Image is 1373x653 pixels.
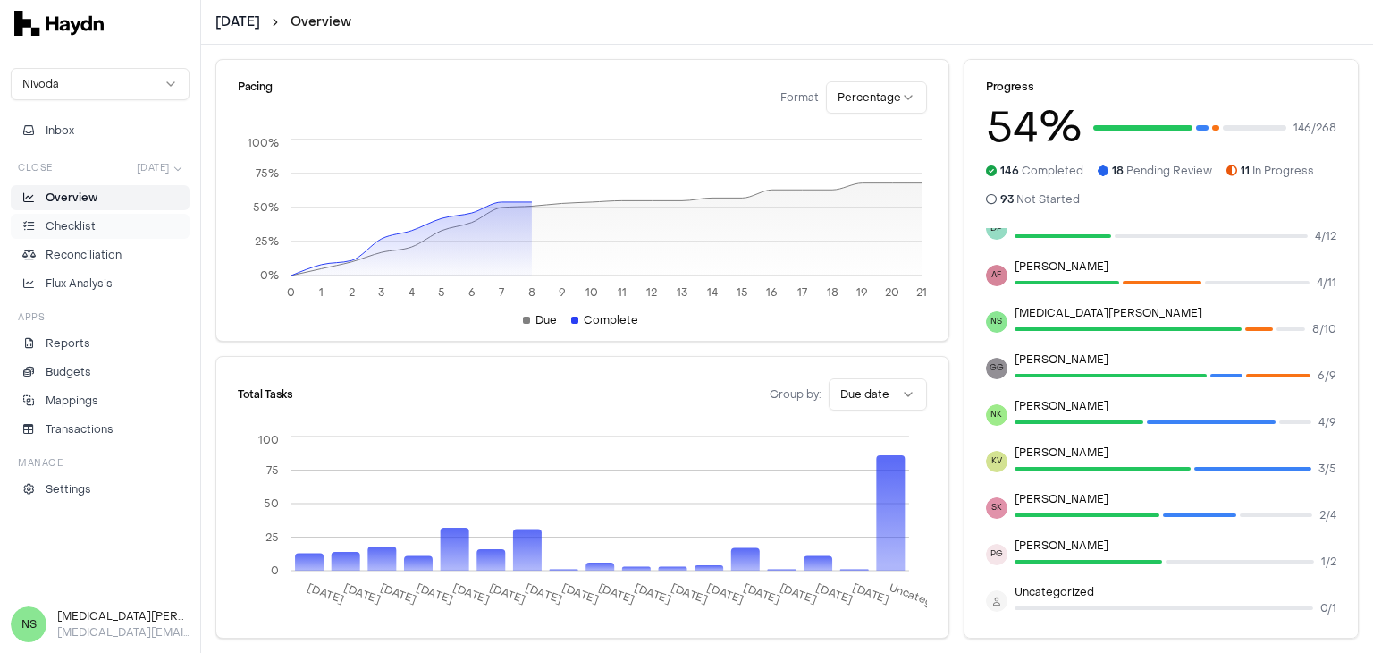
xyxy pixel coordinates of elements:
[1015,445,1336,460] p: [PERSON_NAME]
[1293,121,1336,135] span: 146 / 268
[1015,539,1336,553] p: [PERSON_NAME]
[11,185,190,210] a: Overview
[986,544,1007,565] span: PG
[57,608,190,624] h3: [MEDICAL_DATA][PERSON_NAME]
[986,358,1007,379] span: GG
[1000,164,1019,178] span: 146
[11,388,190,413] a: Mappings
[238,389,293,400] div: Total Tasks
[255,234,279,249] tspan: 25%
[1015,492,1336,506] p: [PERSON_NAME]
[11,417,190,442] a: Transactions
[633,581,673,606] tspan: [DATE]
[451,581,492,606] tspan: [DATE]
[646,285,657,300] tspan: 12
[11,477,190,502] a: Settings
[46,123,74,139] span: Inbox
[986,106,1082,149] h3: 54 %
[1241,164,1314,178] span: In Progress
[1015,259,1336,274] p: [PERSON_NAME]
[468,285,476,300] tspan: 6
[1000,192,1080,207] span: Not Started
[46,335,90,352] p: Reports
[1015,585,1336,599] p: Uncategorized
[46,421,114,437] p: Transactions
[11,331,190,356] a: Reports
[264,496,279,511] tspan: 50
[378,285,384,300] tspan: 3
[986,81,1336,92] div: Progress
[669,581,709,606] tspan: [DATE]
[856,285,868,300] tspan: 19
[409,285,415,300] tspan: 4
[11,242,190,267] a: Reconciliation
[57,624,190,640] p: [MEDICAL_DATA][EMAIL_ADDRESS][DOMAIN_NAME]
[487,581,527,606] tspan: [DATE]
[1241,164,1250,178] span: 11
[46,481,91,497] p: Settings
[986,497,1007,519] span: SK
[780,90,819,105] span: Format
[1321,555,1336,569] span: 1 / 2
[770,387,821,402] span: Group by:
[18,161,53,174] h3: Close
[916,285,927,300] tspan: 21
[438,285,445,300] tspan: 5
[258,433,279,447] tspan: 100
[266,463,279,478] tspan: 75
[349,285,355,300] tspan: 2
[137,161,170,174] span: [DATE]
[1112,164,1124,178] span: 18
[1112,164,1212,178] span: Pending Review
[46,247,122,263] p: Reconciliation
[851,581,891,606] tspan: [DATE]
[14,11,104,36] img: svg+xml,%3c
[265,530,279,545] tspan: 25
[986,404,1007,426] span: NK
[1015,352,1336,367] p: [PERSON_NAME]
[11,271,190,296] a: Flux Analysis
[46,364,91,380] p: Budgets
[1317,276,1336,290] span: 4 / 11
[986,311,1007,333] span: NS
[342,581,383,606] tspan: [DATE]
[1015,399,1336,413] p: [PERSON_NAME]
[1318,415,1336,429] span: 4 / 9
[986,451,1007,472] span: KV
[11,118,190,143] button: Inbox
[596,581,636,606] tspan: [DATE]
[18,456,63,470] h3: Manage
[253,200,279,215] tspan: 50%
[707,285,718,300] tspan: 14
[11,214,190,239] a: Checklist
[271,564,279,578] tspan: 0
[523,313,557,327] div: Due
[256,166,279,181] tspan: 75%
[528,285,535,300] tspan: 8
[46,190,97,206] p: Overview
[378,581,418,606] tspan: [DATE]
[1000,164,1083,178] span: Completed
[46,218,96,234] p: Checklist
[885,285,899,300] tspan: 20
[248,136,279,150] tspan: 100%
[1015,306,1336,320] p: [MEDICAL_DATA][PERSON_NAME]
[415,581,455,606] tspan: [DATE]
[215,13,351,31] nav: breadcrumb
[319,285,324,300] tspan: 1
[1315,229,1336,243] span: 4 / 12
[11,360,190,385] a: Budgets
[1320,601,1336,615] span: 0 / 1
[986,265,1007,286] span: AF
[291,13,351,31] a: Overview
[11,606,46,642] span: NS
[677,285,687,300] tspan: 13
[827,285,838,300] tspan: 18
[260,268,279,283] tspan: 0%
[238,81,272,114] div: Pacing
[560,581,601,606] tspan: [DATE]
[46,393,98,409] p: Mappings
[287,285,295,300] tspan: 0
[559,285,566,300] tspan: 9
[524,581,564,606] tspan: [DATE]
